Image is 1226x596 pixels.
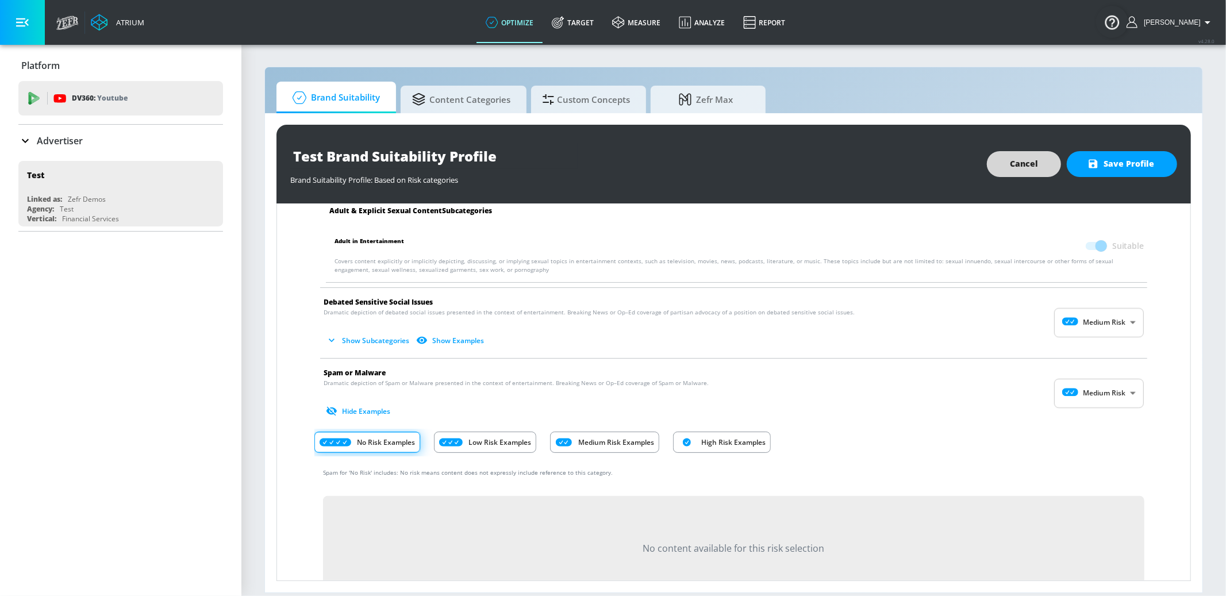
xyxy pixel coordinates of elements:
[335,235,404,257] span: Adult in Entertainment
[1112,240,1144,252] span: Suitable
[60,204,74,214] div: Test
[91,14,144,31] a: Atrium
[324,297,433,307] span: Debated Sensitive Social Issues
[701,436,766,448] p: High Risk Examples
[543,86,630,113] span: Custom Concepts
[324,379,709,387] span: Dramatic depiction of Spam or Malware presented in the context of entertainment. Breaking News or...
[18,161,223,226] div: TestLinked as:Zefr DemosAgency:TestVertical:Financial Services
[987,151,1061,177] button: Cancel
[27,194,62,204] div: Linked as:
[324,308,855,317] span: Dramatic depiction of debated social issues presented in the context of entertainment. Breaking N...
[314,429,1153,456] div: Risk Category Examples
[662,86,750,113] span: Zefr Max
[21,59,60,72] p: Platform
[476,2,543,43] a: optimize
[68,194,106,204] div: Zefr Demos
[18,81,223,116] div: DV360: Youtube
[112,17,144,28] div: Atrium
[1090,157,1154,171] span: Save Profile
[1083,318,1125,328] p: Medium Risk
[468,436,531,448] p: Low Risk Examples
[324,402,395,421] button: Hide Examples
[72,92,128,105] p: DV360:
[578,436,654,448] p: Medium Risk Examples
[27,170,44,180] div: Test
[412,86,510,113] span: Content Categories
[320,206,1153,216] div: Adult & Explicit Sexual Content Subcategories
[1067,151,1177,177] button: Save Profile
[323,468,613,476] span: Spam for 'No Risk' includes: No risk means content does not expressly include reference to this c...
[1083,389,1125,399] p: Medium Risk
[27,214,56,224] div: Vertical:
[1127,16,1215,29] button: [PERSON_NAME]
[62,214,119,224] div: Financial Services
[18,49,223,82] div: Platform
[37,134,83,147] p: Advertiser
[1198,38,1215,44] span: v 4.28.0
[288,84,380,111] span: Brand Suitability
[324,368,386,378] span: Spam or Malware
[670,2,734,43] a: Analyze
[414,331,489,350] button: Show Examples
[335,257,1144,274] p: Covers content explicitly or implicitly depicting, discussing, or implying sexual topics in enter...
[27,204,54,214] div: Agency:
[97,92,128,104] p: Youtube
[1096,6,1128,38] button: Open Resource Center
[324,331,414,350] button: Show Subcategories
[290,169,975,185] div: Brand Suitability Profile: Based on Risk categories
[1010,157,1038,171] span: Cancel
[543,2,603,43] a: Target
[603,2,670,43] a: measure
[1139,18,1201,26] span: login as: casey.cohen@zefr.com
[734,2,794,43] a: Report
[18,125,223,157] div: Advertiser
